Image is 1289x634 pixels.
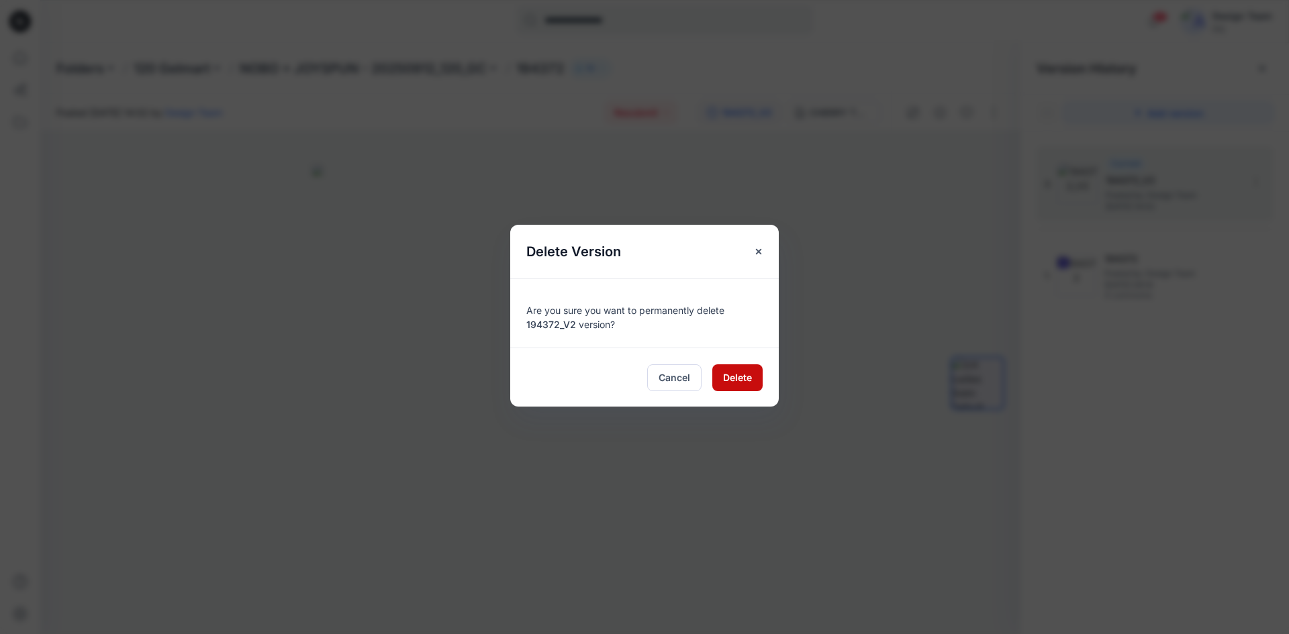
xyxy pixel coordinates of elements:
div: Are you sure you want to permanently delete version? [526,295,763,331]
span: Delete [723,370,752,384]
button: Close [747,240,771,264]
span: 194372_V2 [526,319,576,330]
h5: Delete Version [510,225,637,278]
span: Cancel [659,370,690,384]
button: Delete [712,364,763,391]
button: Cancel [647,364,702,391]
